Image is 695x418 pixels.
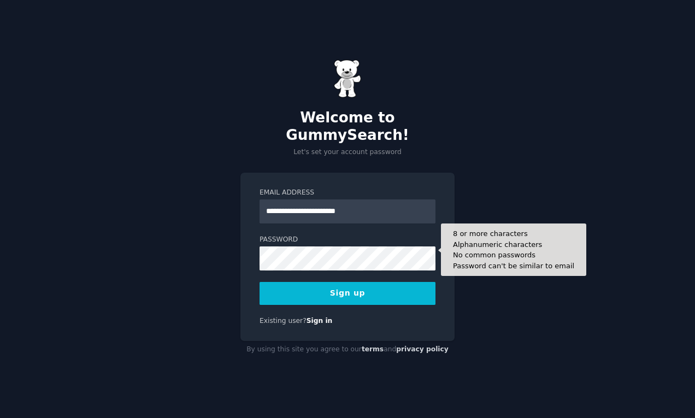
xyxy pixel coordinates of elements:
a: terms [362,345,384,353]
button: Sign up [260,282,435,305]
div: By using this site you agree to our and [240,341,455,358]
a: Sign in [307,317,333,325]
span: Existing user? [260,317,307,325]
label: Password [260,235,435,245]
img: Gummy Bear [334,60,361,98]
h2: Welcome to GummySearch! [240,109,455,144]
a: privacy policy [396,345,449,353]
p: Let's set your account password [240,148,455,157]
label: Email Address [260,188,435,198]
